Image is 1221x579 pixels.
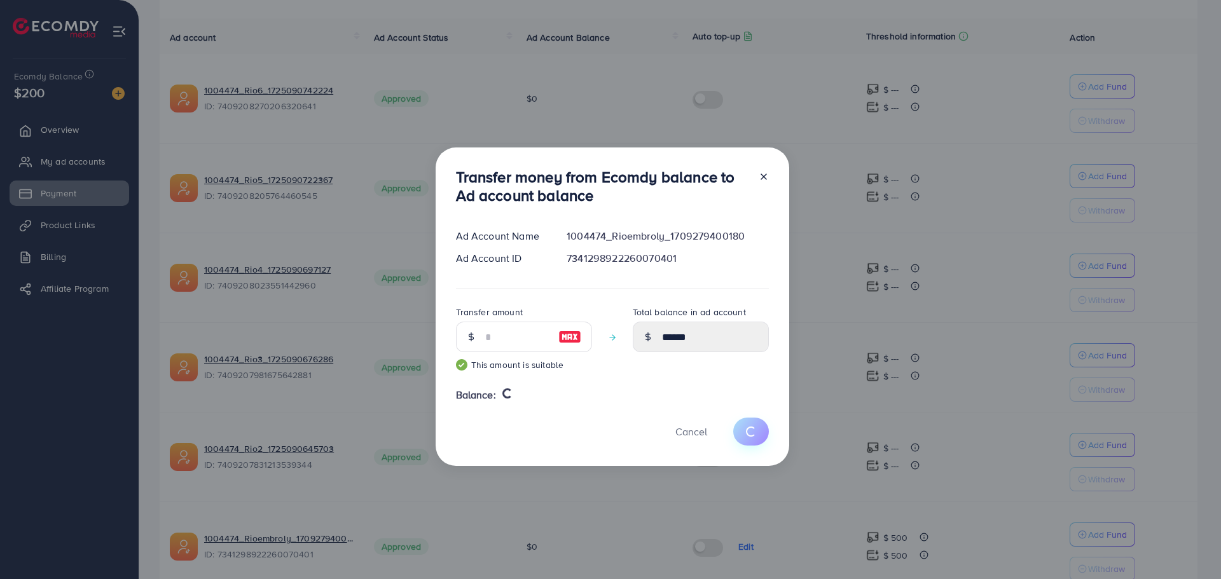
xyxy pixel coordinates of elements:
[456,358,592,371] small: This amount is suitable
[675,425,707,439] span: Cancel
[633,306,746,318] label: Total balance in ad account
[446,251,557,266] div: Ad Account ID
[456,359,467,371] img: guide
[1167,522,1211,569] iframe: Chat
[456,388,496,402] span: Balance:
[556,229,778,243] div: 1004474_Rioembroly_1709279400180
[446,229,557,243] div: Ad Account Name
[456,306,523,318] label: Transfer amount
[558,329,581,344] img: image
[456,168,748,205] h3: Transfer money from Ecomdy balance to Ad account balance
[659,418,723,445] button: Cancel
[556,251,778,266] div: 7341298922260070401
